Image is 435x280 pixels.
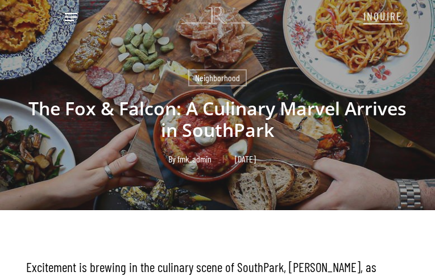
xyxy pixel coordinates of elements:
[363,9,403,23] span: INQUIRE
[65,11,77,23] a: Navigation Menu
[177,153,212,164] a: fmk_admin
[26,86,409,152] h1: The Fox & Falcon: A Culinary Marvel Arrives in SouthPark
[223,155,267,163] span: [DATE]
[168,155,176,163] span: By
[363,3,403,27] a: INQUIRE
[188,69,247,86] a: Neighborhood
